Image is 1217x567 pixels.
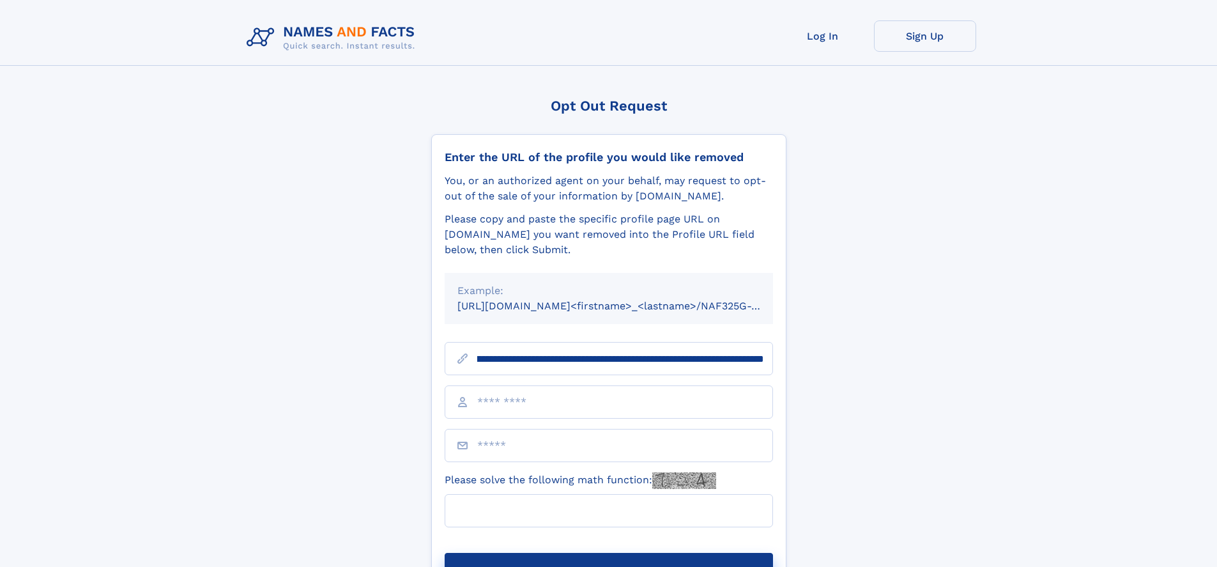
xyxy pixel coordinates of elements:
[445,173,773,204] div: You, or an authorized agent on your behalf, may request to opt-out of the sale of your informatio...
[772,20,874,52] a: Log In
[431,98,786,114] div: Opt Out Request
[445,472,716,489] label: Please solve the following math function:
[241,20,425,55] img: Logo Names and Facts
[445,150,773,164] div: Enter the URL of the profile you would like removed
[445,212,773,258] div: Please copy and paste the specific profile page URL on [DOMAIN_NAME] you want removed into the Pr...
[457,283,760,299] div: Example:
[457,300,797,312] small: [URL][DOMAIN_NAME]<firstname>_<lastname>/NAF325G-xxxxxxxx
[874,20,976,52] a: Sign Up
